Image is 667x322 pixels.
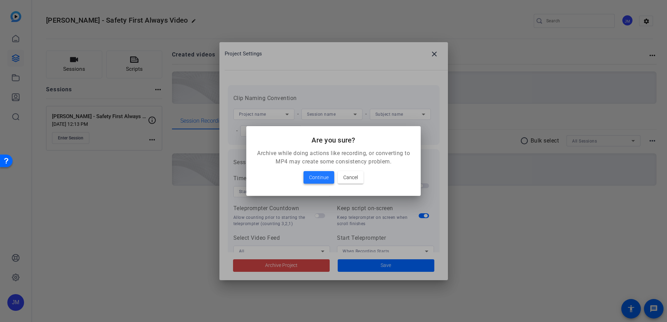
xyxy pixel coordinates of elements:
span: Cancel [343,173,358,182]
button: Cancel [338,171,364,184]
p: Archive while doing actions like recording, or converting to MP4 may create some consistency prob... [255,149,412,166]
button: Continue [303,171,334,184]
span: Continue [309,173,329,182]
h2: Are you sure? [255,135,412,146]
